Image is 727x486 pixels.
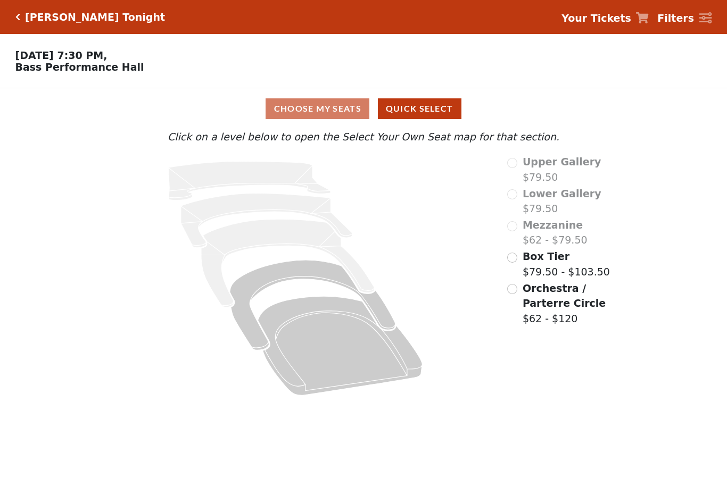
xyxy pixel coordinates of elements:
[523,188,601,199] span: Lower Gallery
[523,217,588,248] label: $62 - $79.50
[98,129,629,145] p: Click on a level below to open the Select Your Own Seat map for that section.
[657,11,712,26] a: Filters
[523,156,601,167] span: Upper Gallery
[657,12,694,24] strong: Filters
[15,13,20,21] a: Click here to go back to filters
[523,186,601,216] label: $79.50
[258,296,423,395] path: Orchestra / Parterre Circle - Seats Available: 505
[378,98,461,119] button: Quick Select
[523,281,629,326] label: $62 - $120
[561,11,649,26] a: Your Tickets
[25,11,165,23] h5: [PERSON_NAME] Tonight
[523,249,610,279] label: $79.50 - $103.50
[523,219,583,231] span: Mezzanine
[561,12,631,24] strong: Your Tickets
[523,250,569,262] span: Box Tier
[523,282,606,309] span: Orchestra / Parterre Circle
[523,154,601,185] label: $79.50
[168,162,331,200] path: Upper Gallery - Seats Available: 0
